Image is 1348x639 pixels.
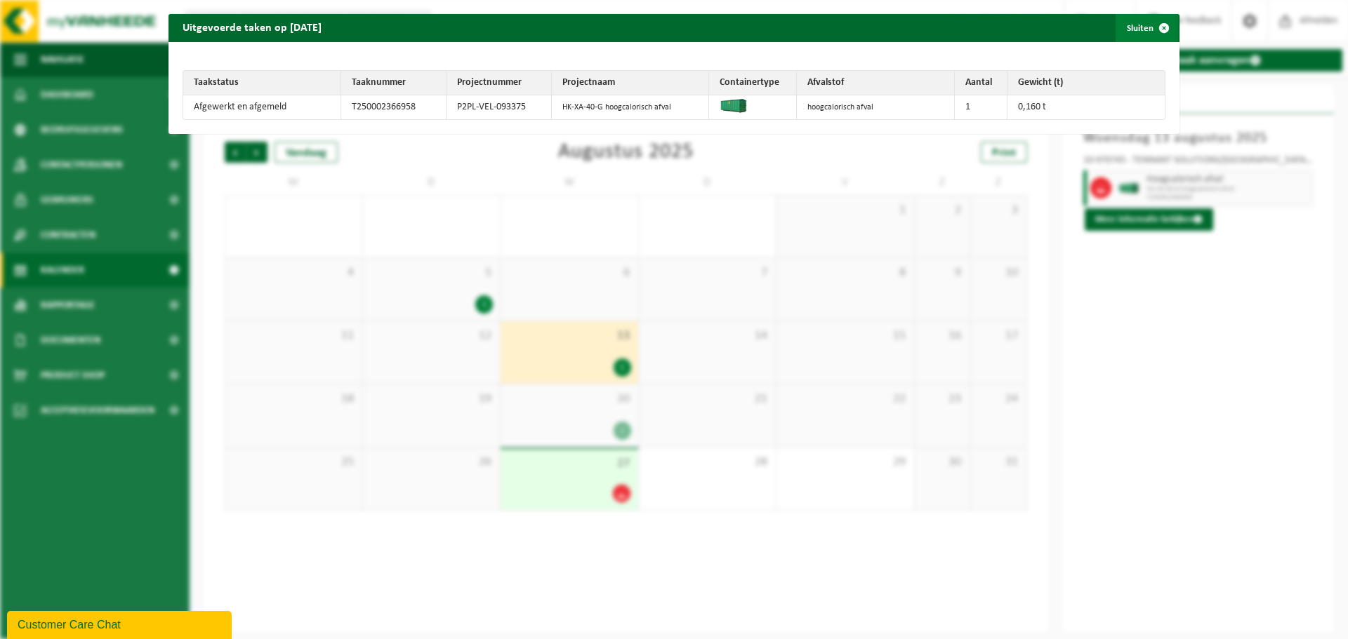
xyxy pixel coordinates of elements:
h2: Uitgevoerde taken op [DATE] [168,14,336,41]
th: Taaknummer [341,71,447,95]
th: Taakstatus [183,71,341,95]
td: HK-XA-40-G hoogcalorisch afval [552,95,710,119]
th: Projectnaam [552,71,710,95]
th: Afvalstof [797,71,955,95]
iframe: chat widget [7,608,234,639]
td: Afgewerkt en afgemeld [183,95,341,119]
th: Containertype [709,71,797,95]
th: Aantal [955,71,1007,95]
img: HK-XA-40-GN-00 [720,99,748,113]
td: hoogcalorisch afval [797,95,955,119]
th: Projectnummer [447,71,552,95]
td: P2PL-VEL-093375 [447,95,552,119]
button: Sluiten [1116,14,1178,42]
td: T250002366958 [341,95,447,119]
th: Gewicht (t) [1007,71,1165,95]
td: 1 [955,95,1007,119]
td: 0,160 t [1007,95,1165,119]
